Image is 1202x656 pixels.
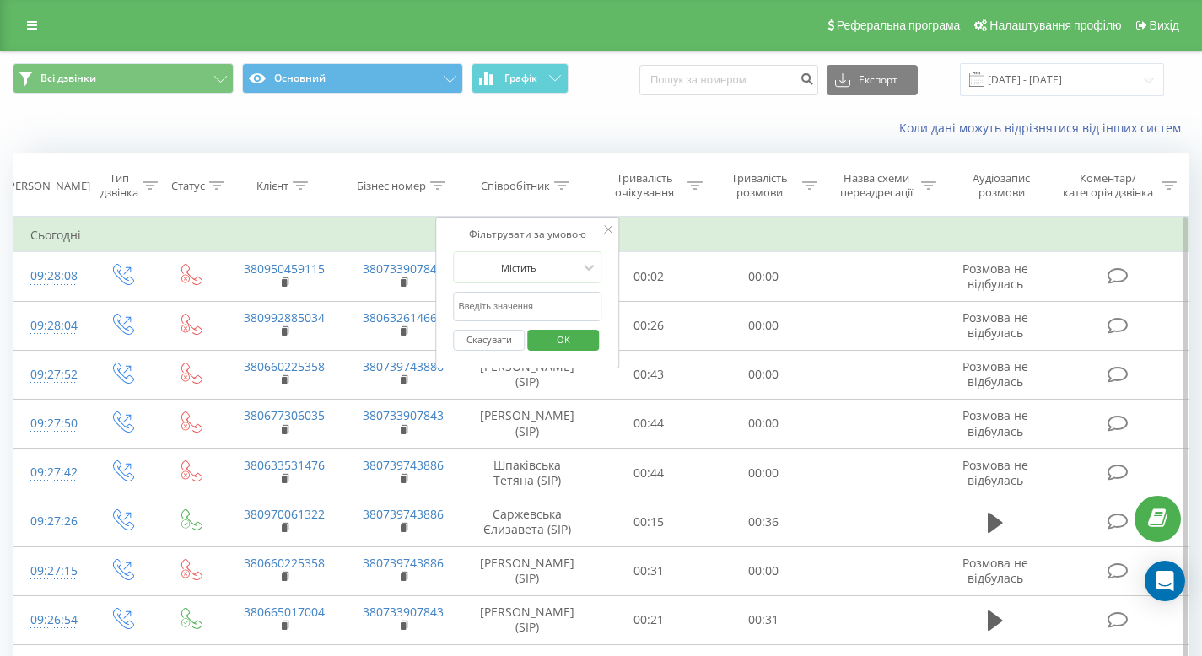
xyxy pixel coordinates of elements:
[244,358,325,374] a: 380660225358
[363,506,444,522] a: 380739743886
[962,457,1028,488] span: Розмова не відбулась
[363,555,444,571] a: 380739743886
[363,309,444,325] a: 380632614660
[837,19,961,32] span: Реферальна програма
[706,252,821,301] td: 00:00
[591,301,706,350] td: 00:26
[899,120,1189,136] a: Коли дані можуть відрізнятися вiд інших систем
[30,407,70,440] div: 09:27:50
[1150,19,1179,32] span: Вихід
[591,399,706,448] td: 00:44
[30,309,70,342] div: 09:28:04
[463,350,591,399] td: [PERSON_NAME] (SIP)
[481,179,550,193] div: Співробітник
[706,595,821,644] td: 00:31
[30,604,70,637] div: 09:26:54
[30,456,70,489] div: 09:27:42
[706,301,821,350] td: 00:00
[962,407,1028,438] span: Розмова не відбулась
[363,261,444,277] a: 380733907843
[962,309,1028,341] span: Розмова не відбулась
[1059,171,1157,200] div: Коментар/категорія дзвінка
[962,358,1028,390] span: Розмова не відбулась
[827,65,918,95] button: Експорт
[463,595,591,644] td: [PERSON_NAME] (SIP)
[591,350,706,399] td: 00:43
[244,309,325,325] a: 380992885034
[463,497,591,546] td: Саржевська Єлизавета (SIP)
[989,19,1121,32] span: Налаштування профілю
[463,449,591,497] td: Шпаківська Тетяна (SIP)
[706,546,821,595] td: 00:00
[244,506,325,522] a: 380970061322
[13,63,234,94] button: Всі дзвінки
[363,457,444,473] a: 380739743886
[837,171,918,200] div: Назва схеми переадресації
[706,497,821,546] td: 00:36
[30,505,70,538] div: 09:27:26
[591,595,706,644] td: 00:21
[453,292,601,321] input: Введіть значення
[472,63,569,94] button: Графік
[30,555,70,588] div: 09:27:15
[591,252,706,301] td: 00:02
[591,449,706,497] td: 00:44
[956,171,1047,200] div: Аудіозапис розмови
[357,179,426,193] div: Бізнес номер
[453,226,601,243] div: Фільтрувати за умовою
[244,457,325,473] a: 380633531476
[242,63,463,94] button: Основний
[463,546,591,595] td: [PERSON_NAME] (SIP)
[453,330,525,351] button: Скасувати
[244,604,325,620] a: 380665017004
[13,218,1189,252] td: Сьогодні
[639,65,818,95] input: Пошук за номером
[591,497,706,546] td: 00:15
[40,72,96,85] span: Всі дзвінки
[962,555,1028,586] span: Розмова не відбулась
[706,350,821,399] td: 00:00
[504,73,537,84] span: Графік
[363,358,444,374] a: 380739743886
[706,399,821,448] td: 00:00
[244,555,325,571] a: 380660225358
[591,546,706,595] td: 00:31
[256,179,288,193] div: Клієнт
[463,399,591,448] td: [PERSON_NAME] (SIP)
[244,407,325,423] a: 380677306035
[100,171,138,200] div: Тип дзвінка
[540,326,587,352] span: OK
[30,358,70,391] div: 09:27:52
[30,260,70,293] div: 09:28:08
[527,330,599,351] button: OK
[171,179,205,193] div: Статус
[363,604,444,620] a: 380733907843
[244,261,325,277] a: 380950459115
[606,171,682,200] div: Тривалість очікування
[363,407,444,423] a: 380733907843
[5,179,90,193] div: [PERSON_NAME]
[1145,561,1185,601] div: Open Intercom Messenger
[962,261,1028,292] span: Розмова не відбулась
[722,171,798,200] div: Тривалість розмови
[706,449,821,497] td: 00:00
